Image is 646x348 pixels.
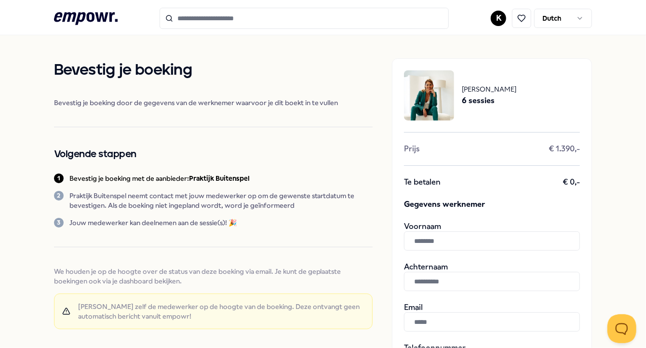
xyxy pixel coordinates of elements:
h2: Volgende stappen [54,147,373,162]
p: Bevestig je boeking met de aanbieder: [69,174,250,183]
h1: Bevestig je boeking [54,58,373,82]
div: 2 [54,191,64,201]
span: We houden je op de hoogte over de status van deze boeking via email. Je kunt de geplaatste boekin... [54,267,373,286]
span: 6 sessies [462,94,516,107]
div: Email [404,303,580,332]
input: Search for products, categories or subcategories [160,8,449,29]
span: Gegevens werknemer [404,199,580,210]
div: Voornaam [404,222,580,251]
b: Praktijk Buitenspel [189,174,250,182]
div: 3 [54,218,64,228]
p: Jouw medewerker kan deelnemen aan de sessie(s)! 🎉 [69,218,237,228]
span: € 1.390,- [549,144,580,154]
p: Praktijk Buitenspel neemt contact met jouw medewerker op om de gewenste startdatum te bevestigen.... [69,191,373,210]
span: € 0,- [563,177,580,187]
span: Prijs [404,144,419,154]
span: [PERSON_NAME] [462,84,516,94]
div: Achternaam [404,262,580,291]
img: package image [404,70,454,120]
button: K [491,11,506,26]
div: 1 [54,174,64,183]
iframe: Help Scout Beacon - Open [607,314,636,343]
span: [PERSON_NAME] zelf de medewerker op de hoogte van de boeking. Deze ontvangt geen automatisch beri... [78,302,364,321]
span: Bevestig je boeking door de gegevens van de werknemer waarvoor je dit boekt in te vullen [54,98,373,107]
span: Te betalen [404,177,441,187]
